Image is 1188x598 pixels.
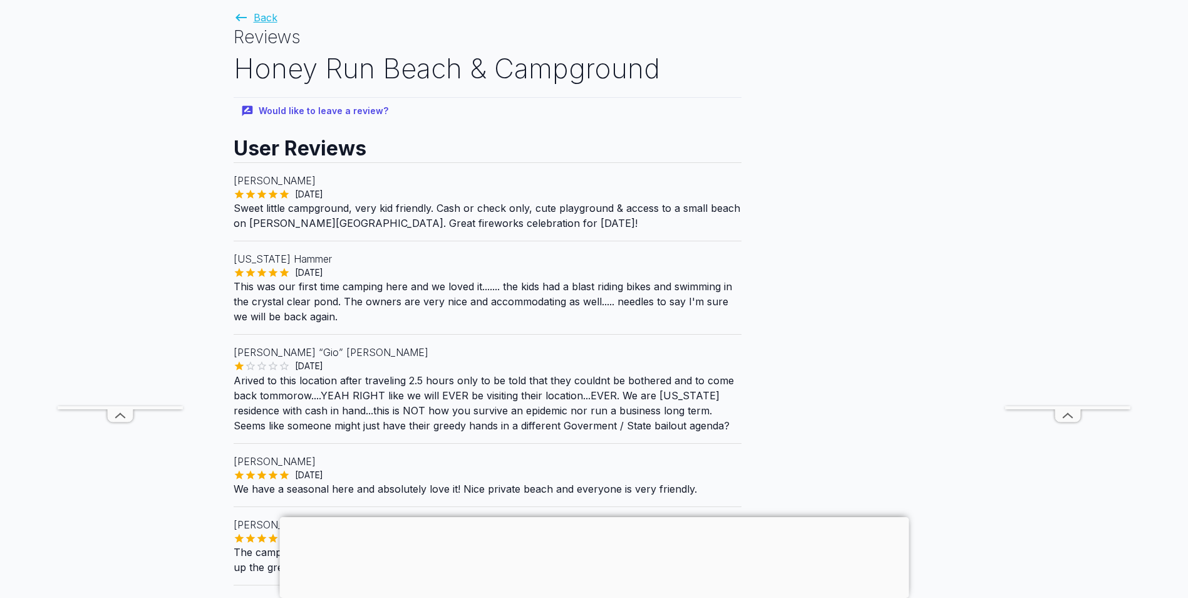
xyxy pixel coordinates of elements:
span: [DATE] [290,266,328,279]
p: [US_STATE] Hammer [234,251,741,266]
p: Arived to this location after traveling 2.5 hours only to be told that they couldnt be bothered a... [234,373,741,433]
iframe: Advertisement [279,517,909,595]
span: [DATE] [290,188,328,201]
h1: Reviews [234,25,741,50]
p: Sweet little campground, very kid friendly. Cash or check only, cute playground & access to a sma... [234,201,741,231]
p: [PERSON_NAME] [234,517,741,532]
p: We have a seasonal here and absolutely love it! Nice private beach and everyone is very friendly. [234,481,741,496]
a: Back [234,11,277,24]
iframe: Advertisement [1005,30,1130,406]
p: [PERSON_NAME] [234,173,741,188]
p: [PERSON_NAME] “Gio” [PERSON_NAME] [234,345,741,360]
h2: User Reviews [234,125,741,162]
span: [DATE] [290,469,328,481]
button: Would like to leave a review? [234,98,398,125]
p: [PERSON_NAME] [234,454,741,469]
iframe: Advertisement [58,30,183,406]
p: This was our first time camping here and we loved it....... the kids had a blast riding bikes and... [234,279,741,324]
h2: Honey Run Beach & Campground [234,50,741,88]
p: The camp sites are very nice sized and the area is clean, very professional owner. Luv coming her... [234,545,741,575]
span: [DATE] [290,360,328,372]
